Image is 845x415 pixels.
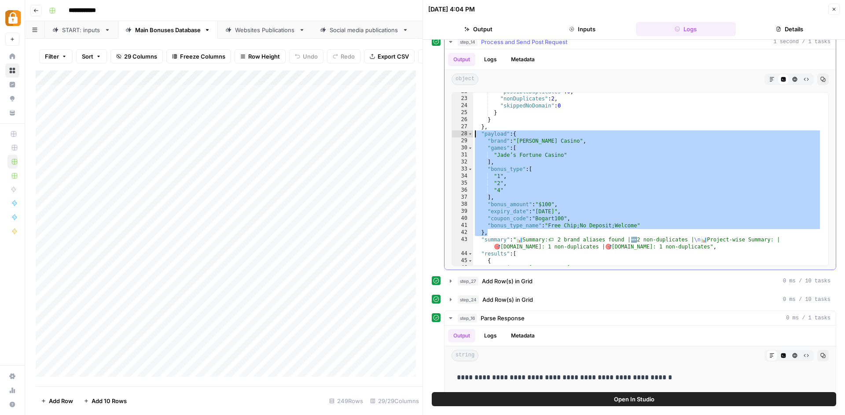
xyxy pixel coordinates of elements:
[5,92,19,106] a: Opportunities
[506,53,540,66] button: Metadata
[452,74,478,85] span: object
[452,250,473,257] div: 44
[445,49,836,270] div: 1 second / 1 tasks
[326,394,367,408] div: 249 Rows
[36,394,78,408] button: Add Row
[378,52,409,61] span: Export CSV
[5,369,19,383] a: Settings
[445,311,836,325] button: 0 ms / 1 tasks
[5,383,19,397] a: Usage
[452,201,473,208] div: 38
[248,52,280,61] span: Row Height
[448,329,475,342] button: Output
[468,250,473,257] span: Toggle code folding, rows 44 through 61
[341,52,355,61] span: Redo
[481,37,567,46] span: Process and Send Post Request
[458,314,477,322] span: step_16
[445,293,836,307] button: 0 ms / 10 tasks
[432,392,836,406] button: Open In Studio
[452,159,473,166] div: 32
[786,314,830,322] span: 0 ms / 1 tasks
[452,152,473,159] div: 31
[482,277,533,285] span: Add Row(s) in Grid
[458,37,478,46] span: step_14
[445,274,836,288] button: 0 ms / 10 tasks
[428,22,529,36] button: Output
[636,22,736,36] button: Logs
[481,314,525,322] span: Parse Response
[124,52,157,61] span: 29 Columns
[78,394,132,408] button: Add 10 Rows
[468,166,473,173] span: Toggle code folding, rows 33 through 37
[458,277,478,285] span: step_27
[118,21,218,39] a: Main Bonuses Database
[452,166,473,173] div: 33
[452,180,473,187] div: 35
[452,102,473,109] div: 24
[166,49,231,63] button: Freeze Columns
[452,236,473,250] div: 43
[614,395,654,404] span: Open In Studio
[448,53,475,66] button: Output
[5,63,19,78] a: Browse
[452,95,473,102] div: 23
[506,329,540,342] button: Metadata
[62,26,101,34] div: START: inputs
[289,49,323,63] button: Undo
[468,145,473,152] span: Toggle code folding, rows 30 through 32
[49,396,73,405] span: Add Row
[76,49,107,63] button: Sort
[452,173,473,180] div: 34
[45,52,59,61] span: Filter
[452,145,473,152] div: 30
[312,21,416,39] a: Social media publications
[5,78,19,92] a: Insights
[367,394,422,408] div: 29/29 Columns
[452,222,473,229] div: 41
[39,49,73,63] button: Filter
[468,257,473,264] span: Toggle code folding, rows 45 through 52
[458,295,479,304] span: step_24
[364,49,415,63] button: Export CSV
[5,10,21,26] img: Adzz Logo
[327,49,360,63] button: Redo
[739,22,840,36] button: Details
[482,295,533,304] span: Add Row(s) in Grid
[110,49,163,63] button: 29 Columns
[235,49,286,63] button: Row Height
[5,106,19,120] a: Your Data
[303,52,318,61] span: Undo
[452,116,473,123] div: 26
[218,21,312,39] a: Websites Publications
[452,257,473,264] div: 45
[452,350,478,361] span: string
[452,194,473,201] div: 37
[532,22,632,36] button: Inputs
[452,264,473,271] div: 46
[180,52,225,61] span: Freeze Columns
[5,49,19,63] a: Home
[452,208,473,215] div: 39
[235,26,295,34] div: Websites Publications
[452,215,473,222] div: 40
[452,137,473,145] div: 29
[5,7,19,29] button: Workspace: Adzz
[783,296,830,304] span: 0 ms / 10 tasks
[92,396,127,405] span: Add 10 Rows
[452,123,473,130] div: 27
[452,229,473,236] div: 42
[445,35,836,49] button: 1 second / 1 tasks
[479,329,502,342] button: Logs
[452,130,473,137] div: 28
[452,109,473,116] div: 25
[783,277,830,285] span: 0 ms / 10 tasks
[468,130,473,137] span: Toggle code folding, rows 28 through 42
[135,26,201,34] div: Main Bonuses Database
[479,53,502,66] button: Logs
[773,38,830,46] span: 1 second / 1 tasks
[428,5,475,14] div: [DATE] 4:04 PM
[45,21,118,39] a: START: inputs
[82,52,93,61] span: Sort
[5,397,19,411] button: Help + Support
[330,26,399,34] div: Social media publications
